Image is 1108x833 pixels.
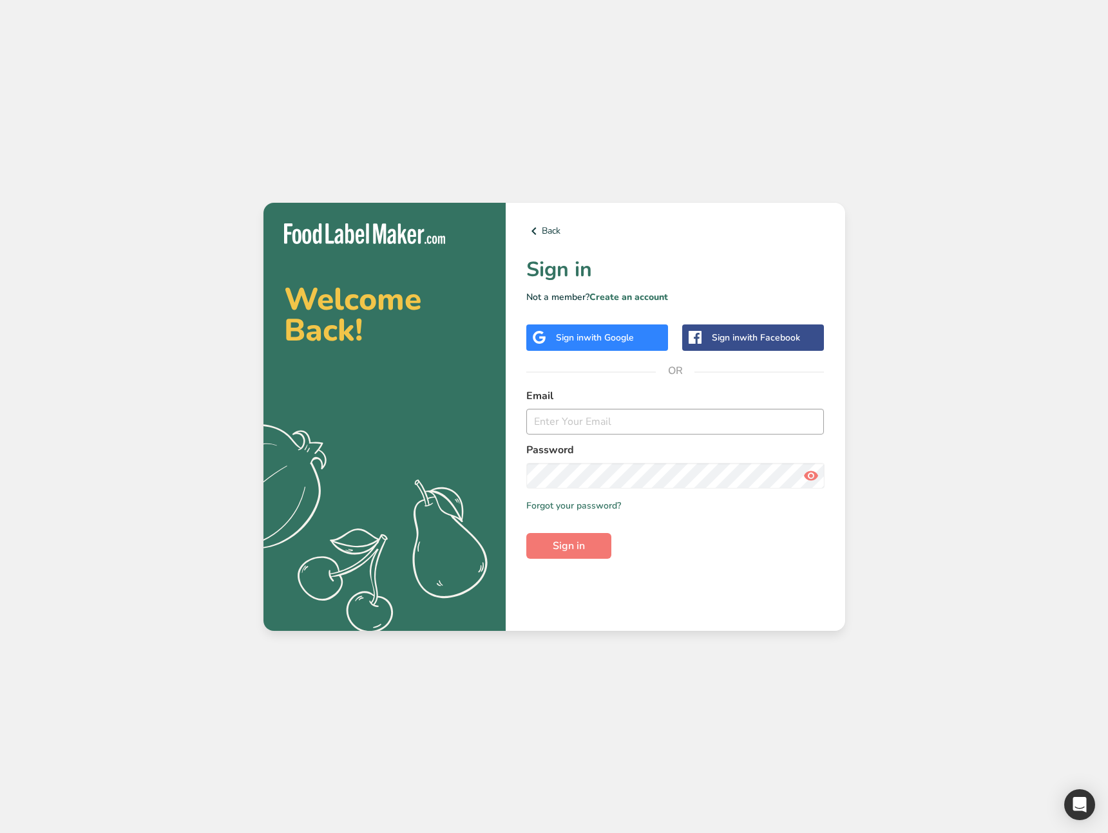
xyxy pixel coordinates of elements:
[526,223,825,239] a: Back
[1064,789,1095,820] div: Open Intercom Messenger
[556,331,634,344] div: Sign in
[553,538,585,554] span: Sign in
[526,533,611,559] button: Sign in
[526,409,825,435] input: Enter Your Email
[526,499,621,512] a: Forgot your password?
[284,223,445,245] img: Food Label Maker
[589,291,668,303] a: Create an account
[526,254,825,285] h1: Sign in
[526,290,825,304] p: Not a member?
[526,388,825,404] label: Email
[740,332,800,344] span: with Facebook
[284,284,485,346] h2: Welcome Back!
[584,332,634,344] span: with Google
[656,351,694,390] span: OR
[526,442,825,458] label: Password
[712,331,800,344] div: Sign in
